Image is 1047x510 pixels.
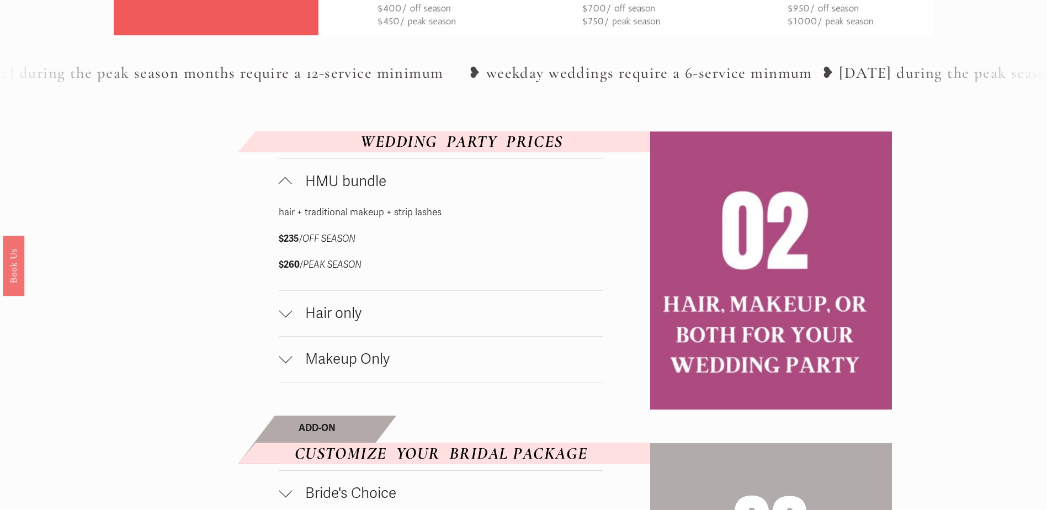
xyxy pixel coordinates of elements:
[279,204,506,221] p: hair + traditional makeup + strip lashes
[302,233,355,245] em: OFF SEASON
[279,337,603,382] button: Makeup Only
[279,257,506,274] p: /
[3,236,24,296] a: Book Us
[279,291,603,336] button: Hair only
[279,204,603,290] div: HMU bundle
[279,231,506,248] p: /
[279,159,603,204] button: HMU bundle
[295,443,587,464] em: CUSTOMIZE YOUR BRIDAL PACKAGE
[303,259,362,270] em: PEAK SEASON
[292,350,603,368] span: Makeup Only
[299,422,336,434] strong: ADD-ON
[292,305,603,322] span: Hair only
[292,173,603,190] span: HMU bundle
[360,131,562,152] em: WEDDING PARTY PRICES
[292,485,603,502] span: Bride's Choice
[279,233,299,245] strong: $235
[279,259,300,270] strong: $260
